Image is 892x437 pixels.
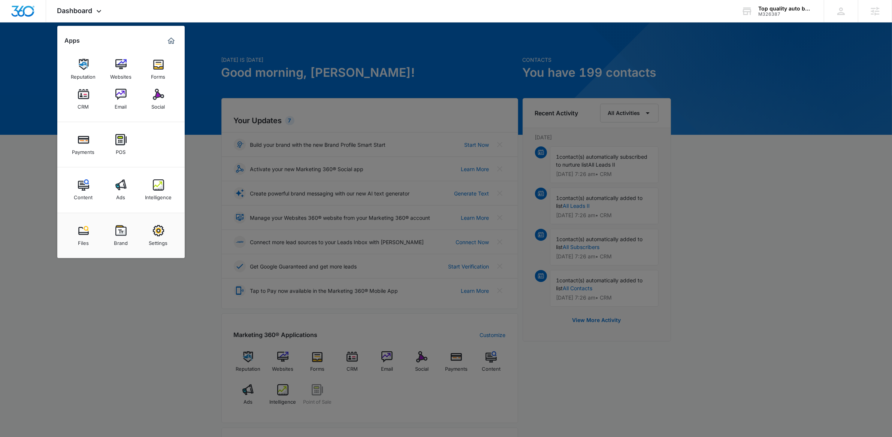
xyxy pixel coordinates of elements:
[20,43,26,49] img: tab_domain_overview_orange.svg
[69,221,98,250] a: Files
[145,191,172,200] div: Intelligence
[117,191,126,200] div: Ads
[107,221,135,250] a: Brand
[12,12,18,18] img: logo_orange.svg
[69,130,98,159] a: Payments
[758,12,813,17] div: account id
[107,176,135,204] a: Ads
[28,44,67,49] div: Domain Overview
[21,12,37,18] div: v 4.0.24
[78,100,89,110] div: CRM
[144,176,173,204] a: Intelligence
[78,236,89,246] div: Files
[19,19,82,25] div: Domain: [DOMAIN_NAME]
[71,70,96,80] div: Reputation
[72,145,95,155] div: Payments
[152,100,165,110] div: Social
[144,221,173,250] a: Settings
[75,43,81,49] img: tab_keywords_by_traffic_grey.svg
[107,55,135,84] a: Websites
[144,55,173,84] a: Forms
[115,100,127,110] div: Email
[165,35,177,47] a: Marketing 360® Dashboard
[12,19,18,25] img: website_grey.svg
[114,236,128,246] div: Brand
[83,44,126,49] div: Keywords by Traffic
[758,6,813,12] div: account name
[144,85,173,113] a: Social
[69,85,98,113] a: CRM
[107,130,135,159] a: POS
[65,37,80,44] h2: Apps
[116,145,126,155] div: POS
[57,7,93,15] span: Dashboard
[107,85,135,113] a: Email
[151,70,166,80] div: Forms
[110,70,131,80] div: Websites
[149,236,168,246] div: Settings
[74,191,93,200] div: Content
[69,55,98,84] a: Reputation
[69,176,98,204] a: Content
